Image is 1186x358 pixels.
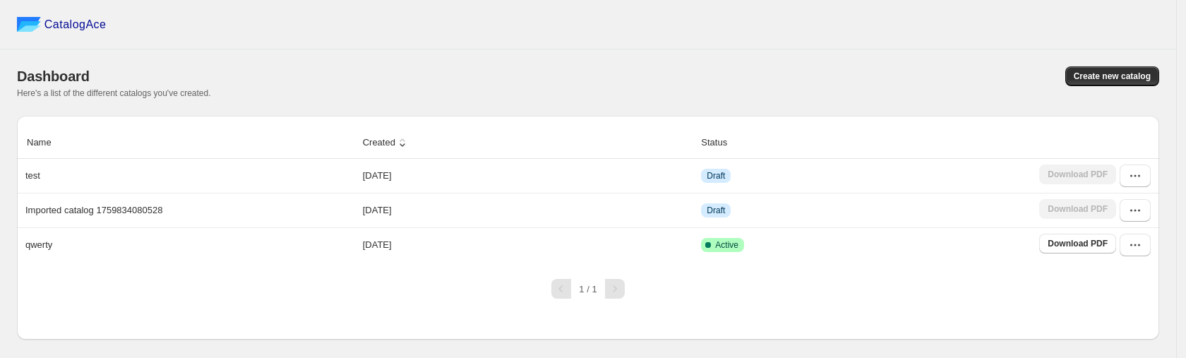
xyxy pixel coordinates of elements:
[707,170,725,181] span: Draft
[359,159,697,193] td: [DATE]
[359,193,697,227] td: [DATE]
[1039,234,1116,253] a: Download PDF
[1048,238,1108,249] span: Download PDF
[359,227,697,262] td: [DATE]
[579,284,597,294] span: 1 / 1
[25,203,162,217] p: Imported catalog 1759834080528
[25,238,52,252] p: qwerty
[707,205,725,216] span: Draft
[17,68,90,84] span: Dashboard
[715,239,738,251] span: Active
[17,17,41,32] img: catalog ace
[25,129,68,156] button: Name
[44,18,107,32] span: CatalogAce
[699,129,743,156] button: Status
[1074,71,1151,82] span: Create new catalog
[1065,66,1159,86] button: Create new catalog
[361,129,412,156] button: Created
[25,169,40,183] p: test
[17,88,211,98] span: Here's a list of the different catalogs you've created.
